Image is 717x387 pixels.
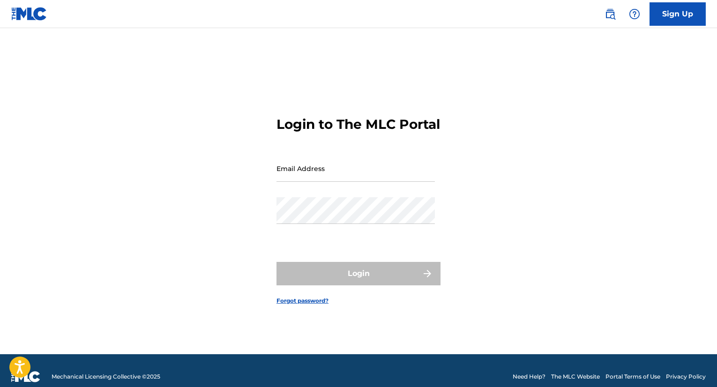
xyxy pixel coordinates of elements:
a: Portal Terms of Use [605,372,660,381]
a: Privacy Policy [666,372,706,381]
a: Forgot password? [276,297,329,305]
div: Help [625,5,644,23]
h3: Login to The MLC Portal [276,116,440,133]
a: Public Search [601,5,620,23]
a: Need Help? [513,372,545,381]
img: logo [11,371,40,382]
a: Sign Up [650,2,706,26]
a: The MLC Website [551,372,600,381]
img: help [629,8,640,20]
img: MLC Logo [11,7,47,21]
img: search [605,8,616,20]
span: Mechanical Licensing Collective © 2025 [52,372,160,381]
